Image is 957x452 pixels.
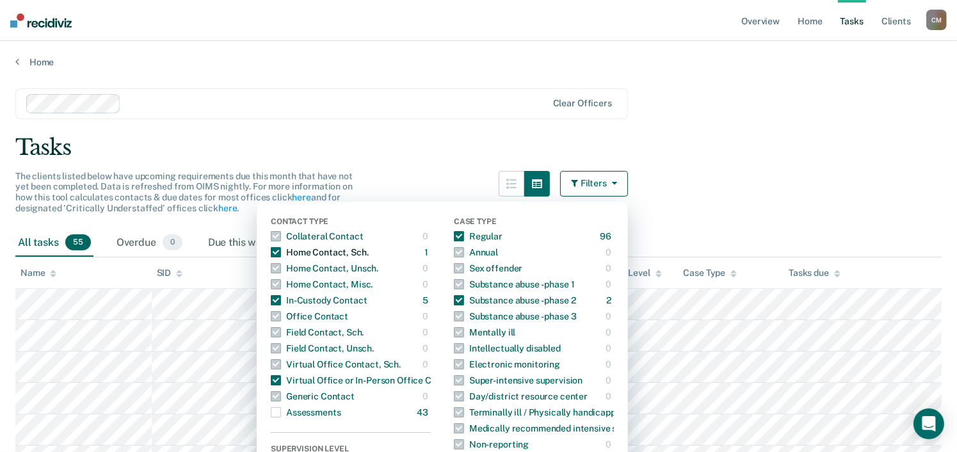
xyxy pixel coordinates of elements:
div: Overdue0 [114,229,185,257]
div: Medically recommended intensive supervision [454,418,659,439]
div: 43 [417,402,431,423]
div: Case Type [684,268,737,278]
div: Open Intercom Messenger [913,408,944,439]
div: 0 [606,322,614,343]
div: Tasks [15,134,942,161]
a: Home [15,56,942,68]
div: Regular [454,226,503,246]
div: In-Custody Contact [271,290,367,311]
div: Assessments [271,402,341,423]
div: C M [926,10,947,30]
div: 0 [422,274,431,295]
span: The clients listed below have upcoming requirements due this month that have not yet been complet... [15,171,353,213]
div: 0 [422,258,431,278]
span: 55 [65,234,91,251]
div: All tasks55 [15,229,93,257]
div: Field Contact, Unsch. [271,338,374,359]
div: Electronic monitoring [454,354,560,375]
div: Field Contact, Sch. [271,322,364,343]
div: SID [157,268,183,278]
div: Case Type [454,217,614,229]
div: Substance abuse - phase 3 [454,306,577,327]
div: 0 [422,386,431,407]
div: 96 [600,226,614,246]
div: 0 [422,322,431,343]
div: Name [20,268,56,278]
div: 0 [422,306,431,327]
div: Clear officers [553,98,612,109]
div: Generic Contact [271,386,355,407]
div: 5 [422,290,431,311]
button: Filters [560,171,628,197]
span: 0 [163,234,182,251]
div: Terminally ill / Physically handicapped [454,402,626,423]
div: 0 [606,306,614,327]
div: Substance abuse - phase 1 [454,274,575,295]
div: 0 [606,274,614,295]
div: Contact Type [271,217,431,229]
div: Home Contact, Misc. [271,274,373,295]
div: 0 [606,258,614,278]
div: Annual [454,242,498,262]
a: here [292,192,310,202]
div: 0 [422,226,431,246]
div: 0 [606,338,614,359]
div: Super-intensive supervision [454,370,583,391]
div: Due this week0 [205,229,302,257]
div: 0 [422,354,431,375]
div: Day/district resource center [454,386,588,407]
div: 1 [424,242,431,262]
div: 0 [606,354,614,375]
img: Recidiviz [10,13,72,28]
div: Tasks due [789,268,840,278]
div: Virtual Office Contact, Sch. [271,354,401,375]
div: Mentally ill [454,322,515,343]
div: Collateral Contact [271,226,363,246]
div: Intellectually disabled [454,338,561,359]
div: 0 [606,370,614,391]
div: Substance abuse - phase 2 [454,290,576,311]
div: 0 [606,386,614,407]
div: Home Contact, Sch. [271,242,368,262]
div: 0 [606,242,614,262]
div: 2 [606,290,614,311]
div: Home Contact, Unsch. [271,258,378,278]
a: here [218,203,237,213]
div: Sex offender [454,258,522,278]
div: 0 [422,338,431,359]
button: CM [926,10,947,30]
div: Office Contact [271,306,348,327]
div: Virtual Office or In-Person Office Contact [271,370,459,391]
